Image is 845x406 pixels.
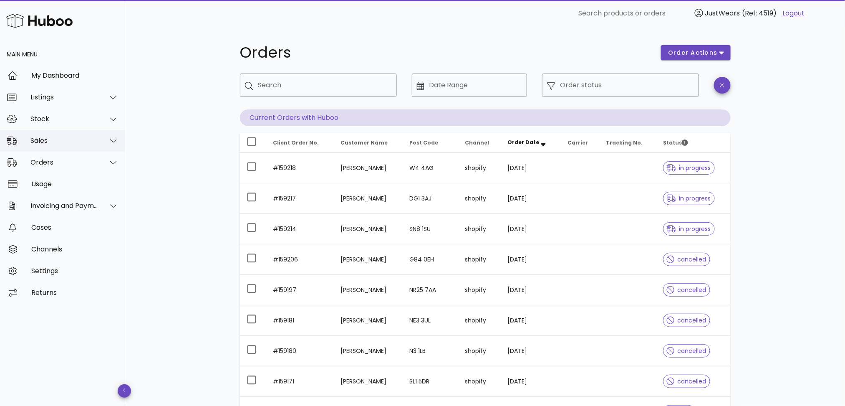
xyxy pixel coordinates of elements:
td: #159214 [267,214,334,244]
span: in progress [667,195,711,201]
td: W4 4AG [403,153,458,183]
span: (Ref: 4519) [742,8,777,18]
td: [DATE] [501,366,561,397]
td: [DATE] [501,153,561,183]
th: Customer Name [334,133,403,153]
span: order actions [668,48,718,57]
td: [DATE] [501,336,561,366]
td: shopify [458,305,501,336]
td: [PERSON_NAME] [334,275,403,305]
td: shopify [458,183,501,214]
th: Status [656,133,730,153]
td: #159180 [267,336,334,366]
td: #159217 [267,183,334,214]
span: Channel [465,139,489,146]
span: JustWears [705,8,740,18]
span: cancelled [667,378,706,384]
span: Carrier [568,139,588,146]
span: cancelled [667,256,706,262]
td: [DATE] [501,183,561,214]
th: Channel [458,133,501,153]
a: Logout [783,8,805,18]
div: Channels [31,245,119,253]
th: Carrier [561,133,599,153]
td: #159197 [267,275,334,305]
td: NR25 7AA [403,275,458,305]
div: Cases [31,223,119,231]
td: [DATE] [501,275,561,305]
span: Tracking No. [606,139,643,146]
td: [PERSON_NAME] [334,305,403,336]
span: Post Code [409,139,438,146]
th: Post Code [403,133,458,153]
span: Order Date [508,139,540,146]
td: #159206 [267,244,334,275]
td: DG1 3AJ [403,183,458,214]
th: Tracking No. [599,133,656,153]
td: shopify [458,275,501,305]
div: Returns [31,289,119,297]
div: Usage [31,180,119,188]
td: G84 0EH [403,244,458,275]
td: N3 1LB [403,336,458,366]
td: SN8 1SU [403,214,458,244]
span: Customer Name [341,139,388,146]
span: cancelled [667,287,706,293]
div: Orders [30,158,98,166]
div: Stock [30,115,98,123]
td: shopify [458,214,501,244]
h1: Orders [240,45,651,60]
div: Settings [31,267,119,275]
td: [PERSON_NAME] [334,336,403,366]
td: [PERSON_NAME] [334,244,403,275]
div: Listings [30,93,98,101]
th: Order Date: Sorted descending. Activate to remove sorting. [501,133,561,153]
div: Invoicing and Payments [30,202,98,210]
td: #159171 [267,366,334,397]
td: [DATE] [501,214,561,244]
div: My Dashboard [31,71,119,79]
span: in progress [667,226,711,232]
td: shopify [458,153,501,183]
span: in progress [667,165,711,171]
td: SL1 5DR [403,366,458,397]
td: #159181 [267,305,334,336]
span: Status [663,139,688,146]
div: Sales [30,137,98,145]
span: Client Order No. [273,139,319,146]
span: cancelled [667,348,706,354]
td: shopify [458,244,501,275]
td: [PERSON_NAME] [334,183,403,214]
td: #159218 [267,153,334,183]
button: order actions [661,45,730,60]
td: shopify [458,336,501,366]
img: Huboo Logo [6,12,73,30]
td: NE3 3UL [403,305,458,336]
p: Current Orders with Huboo [240,109,731,126]
td: shopify [458,366,501,397]
td: [PERSON_NAME] [334,153,403,183]
td: [PERSON_NAME] [334,214,403,244]
td: [DATE] [501,305,561,336]
td: [PERSON_NAME] [334,366,403,397]
span: cancelled [667,317,706,323]
td: [DATE] [501,244,561,275]
th: Client Order No. [267,133,334,153]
